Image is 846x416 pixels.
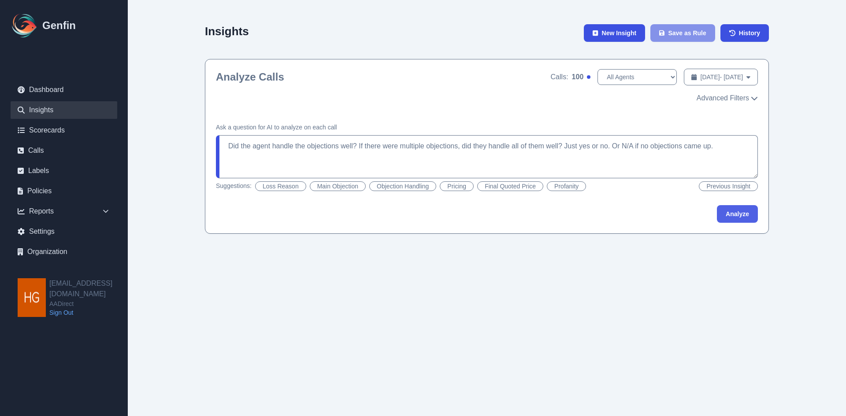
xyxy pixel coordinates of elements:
[11,223,117,240] a: Settings
[720,24,769,42] a: History
[602,29,637,37] span: New Insight
[11,11,39,40] img: Logo
[205,25,249,38] h2: Insights
[739,29,760,37] span: History
[11,81,117,99] a: Dashboard
[11,101,117,119] a: Insights
[668,29,706,37] span: Save as Rule
[49,278,128,299] h2: [EMAIL_ADDRESS][DOMAIN_NAME]
[701,73,743,81] span: [DATE] - [DATE]
[11,202,117,220] div: Reports
[11,162,117,180] a: Labels
[477,181,543,191] button: Final Quoted Price
[584,24,645,42] button: New Insight
[551,72,568,82] span: Calls:
[42,18,76,33] h1: Genfin
[547,181,586,191] button: Profanity
[11,142,117,159] a: Calls
[49,308,128,317] a: Sign Out
[717,205,758,223] button: Analyze
[11,182,117,200] a: Policies
[369,181,436,191] button: Objection Handling
[255,181,306,191] button: Loss Reason
[310,181,366,191] button: Main Objection
[650,24,715,42] button: Save as Rule
[216,135,758,178] textarea: Did the agent handle the objections well? If there were multiple objections, did they handle all ...
[216,181,252,191] span: Suggestions:
[699,181,758,191] button: Previous Insight
[216,123,758,132] h4: Ask a question for AI to analyze on each call
[18,278,46,317] img: hgarza@aadirect.com
[697,93,749,103] span: Advanced Filters
[440,181,474,191] button: Pricing
[49,299,128,308] span: AADirect
[216,70,284,84] h2: Analyze Calls
[11,243,117,261] a: Organization
[11,121,117,139] a: Scorecards
[697,93,758,103] button: Advanced Filters
[572,72,584,82] span: 100
[684,69,758,85] button: [DATE]- [DATE]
